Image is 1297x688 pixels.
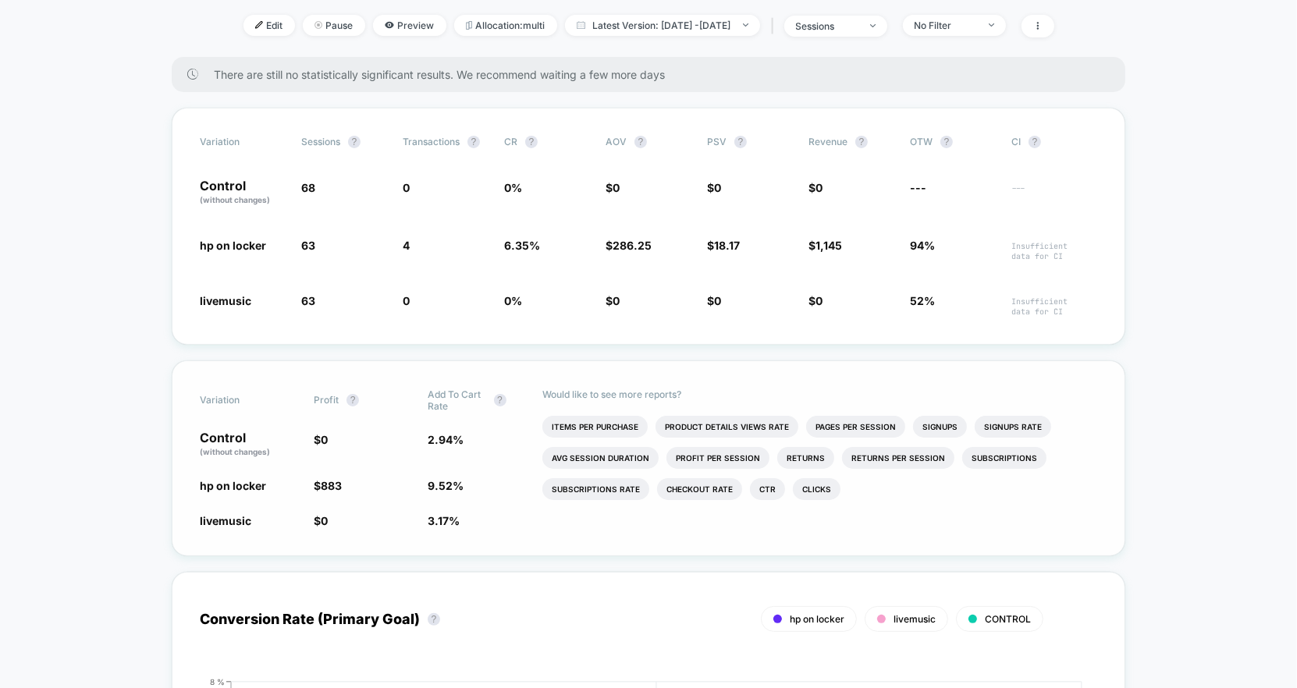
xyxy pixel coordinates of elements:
[403,294,410,307] span: 0
[314,394,339,406] span: Profit
[915,20,977,31] div: No Filter
[894,613,936,625] span: livemusic
[243,15,295,36] span: Edit
[346,394,359,406] button: ?
[962,447,1046,469] li: Subscriptions
[525,136,538,148] button: ?
[989,23,994,27] img: end
[428,613,440,626] button: ?
[714,294,721,307] span: 0
[321,433,328,446] span: 0
[504,239,540,252] span: 6.35 %
[403,181,410,194] span: 0
[314,21,322,29] img: end
[428,514,460,527] span: 3.17 %
[613,294,620,307] span: 0
[707,136,727,147] span: PSV
[734,136,747,148] button: ?
[985,613,1031,625] span: CONTROL
[816,239,842,252] span: 1,145
[200,388,286,412] span: Variation
[808,136,847,147] span: Revenue
[542,478,649,500] li: Subscriptions Rate
[910,136,996,148] span: OTW
[806,416,905,438] li: Pages Per Session
[1011,241,1097,261] span: Insufficient data for CI
[303,15,365,36] span: Pause
[565,15,760,36] span: Latest Version: [DATE] - [DATE]
[200,514,251,527] span: livemusic
[606,239,652,252] span: $
[200,195,270,204] span: (without changes)
[707,181,721,194] span: $
[714,239,740,252] span: 18.17
[542,447,659,469] li: Avg Session Duration
[466,21,472,30] img: rebalance
[808,294,823,307] span: $
[428,388,486,412] span: Add To Cart Rate
[910,239,935,252] span: 94%
[577,21,585,29] img: calendar
[657,478,742,500] li: Checkout Rate
[403,239,410,252] span: 4
[777,447,834,469] li: Returns
[870,24,876,27] img: end
[1029,136,1041,148] button: ?
[314,433,328,446] span: $
[768,15,784,37] span: |
[613,239,652,252] span: 286.25
[1011,136,1097,148] span: CI
[454,15,557,36] span: Allocation: multi
[321,479,342,492] span: 883
[200,239,266,252] span: hp on locker
[504,136,517,147] span: CR
[606,136,627,147] span: AOV
[301,294,315,307] span: 63
[910,181,926,194] span: ---
[750,478,785,500] li: Ctr
[255,21,263,29] img: edit
[910,294,935,307] span: 52%
[542,388,1097,400] p: Would like to see more reports?
[314,479,342,492] span: $
[855,136,868,148] button: ?
[200,294,251,307] span: livemusic
[816,181,823,194] span: 0
[542,416,648,438] li: Items Per Purchase
[606,294,620,307] span: $
[707,294,721,307] span: $
[975,416,1051,438] li: Signups Rate
[808,181,823,194] span: $
[913,416,967,438] li: Signups
[301,239,315,252] span: 63
[314,514,328,527] span: $
[301,136,340,147] span: Sessions
[666,447,769,469] li: Profit Per Session
[373,15,446,36] span: Preview
[1011,183,1097,206] span: ---
[403,136,460,147] span: Transactions
[200,447,270,456] span: (without changes)
[428,433,464,446] span: 2.94 %
[494,394,506,406] button: ?
[796,20,858,32] div: sessions
[790,613,844,625] span: hp on locker
[200,179,286,206] p: Control
[634,136,647,148] button: ?
[816,294,823,307] span: 0
[1011,296,1097,317] span: Insufficient data for CI
[210,677,225,686] tspan: 8 %
[200,431,298,458] p: Control
[301,181,315,194] span: 68
[200,479,266,492] span: hp on locker
[714,181,721,194] span: 0
[940,136,953,148] button: ?
[613,181,620,194] span: 0
[707,239,740,252] span: $
[842,447,954,469] li: Returns Per Session
[428,479,464,492] span: 9.52 %
[321,514,328,527] span: 0
[200,136,286,148] span: Variation
[214,68,1094,81] span: There are still no statistically significant results. We recommend waiting a few more days
[793,478,840,500] li: Clicks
